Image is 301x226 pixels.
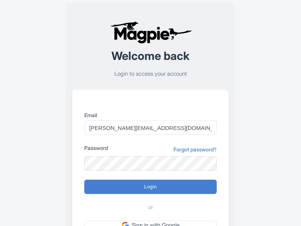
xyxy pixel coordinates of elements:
img: logo-ab69f6fb50320c5b225c76a69d11143b.png [108,21,193,44]
span: or [148,203,153,212]
label: Email [84,111,217,119]
input: you@example.com [84,121,217,135]
input: Login [84,180,217,194]
a: Forgot password? [173,145,217,153]
label: Password [84,144,108,152]
p: Login to access your account [72,70,229,78]
h2: Welcome back [72,50,229,62]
